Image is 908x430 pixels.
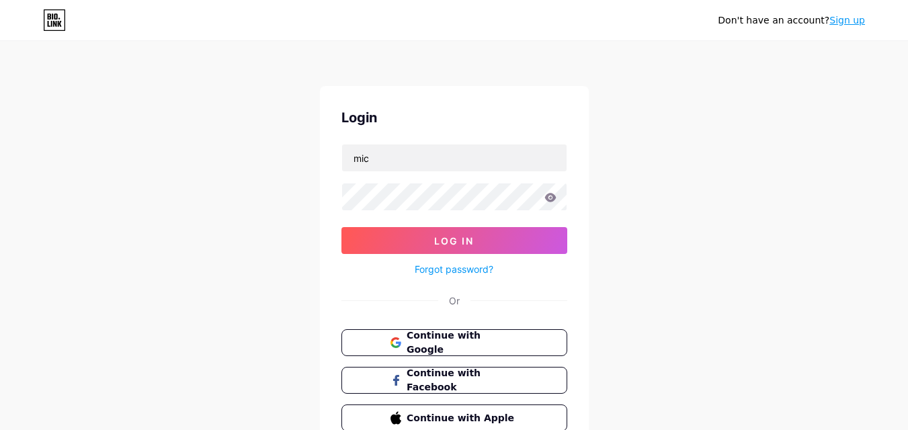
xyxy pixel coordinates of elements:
[449,294,460,308] div: Or
[341,367,567,394] button: Continue with Facebook
[341,107,567,128] div: Login
[415,262,493,276] a: Forgot password?
[829,15,865,26] a: Sign up
[434,235,474,247] span: Log In
[407,411,518,425] span: Continue with Apple
[342,144,567,171] input: Username
[407,329,518,357] span: Continue with Google
[407,366,518,394] span: Continue with Facebook
[718,13,865,28] div: Don't have an account?
[341,329,567,356] button: Continue with Google
[341,227,567,254] button: Log In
